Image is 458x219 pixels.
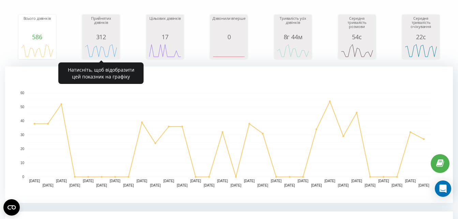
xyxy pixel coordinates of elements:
[58,62,144,84] div: Натисніть, щоб відобразити цей показник на графіку
[338,184,349,187] text: [DATE]
[340,40,374,61] svg: A chart.
[150,184,161,187] text: [DATE]
[83,179,94,183] text: [DATE]
[340,33,374,40] div: 54с
[298,179,309,183] text: [DATE]
[418,184,429,187] text: [DATE]
[231,184,241,187] text: [DATE]
[177,184,188,187] text: [DATE]
[212,40,246,61] svg: A chart.
[190,179,201,183] text: [DATE]
[5,67,453,203] svg: A chart.
[148,40,182,61] svg: A chart.
[340,16,374,33] div: Середня тривалість розмови
[204,184,215,187] text: [DATE]
[163,179,174,183] text: [DATE]
[217,179,228,183] text: [DATE]
[276,33,310,40] div: 8г 44м
[3,199,20,216] button: Open CMP widget
[84,16,118,33] div: Прийнятих дзвінків
[378,179,389,183] text: [DATE]
[148,16,182,33] div: Цільових дзвінків
[20,105,25,109] text: 50
[20,40,54,61] svg: A chart.
[284,184,295,187] text: [DATE]
[29,179,40,183] text: [DATE]
[22,175,24,179] text: 0
[404,33,438,40] div: 22с
[276,16,310,33] div: Тривалість усіх дзвінків
[148,33,182,40] div: 17
[20,33,54,40] div: 586
[20,161,25,165] text: 10
[276,40,310,61] svg: A chart.
[404,16,438,33] div: Середня тривалість очікування
[136,179,147,183] text: [DATE]
[351,179,362,183] text: [DATE]
[56,179,67,183] text: [DATE]
[20,91,25,95] text: 60
[43,184,54,187] text: [DATE]
[405,179,416,183] text: [DATE]
[212,16,246,33] div: Дзвонили вперше
[244,179,255,183] text: [DATE]
[257,184,268,187] text: [DATE]
[365,184,376,187] text: [DATE]
[212,33,246,40] div: 0
[110,179,121,183] text: [DATE]
[325,179,336,183] text: [DATE]
[20,16,54,33] div: Всього дзвінків
[435,180,451,197] div: Open Intercom Messenger
[311,184,322,187] text: [DATE]
[391,184,402,187] text: [DATE]
[96,184,107,187] text: [DATE]
[404,40,438,61] svg: A chart.
[20,147,25,151] text: 20
[84,40,118,61] svg: A chart.
[271,179,282,183] text: [DATE]
[70,184,80,187] text: [DATE]
[20,133,25,137] text: 30
[123,184,134,187] text: [DATE]
[84,33,118,40] div: 312
[20,119,25,123] text: 40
